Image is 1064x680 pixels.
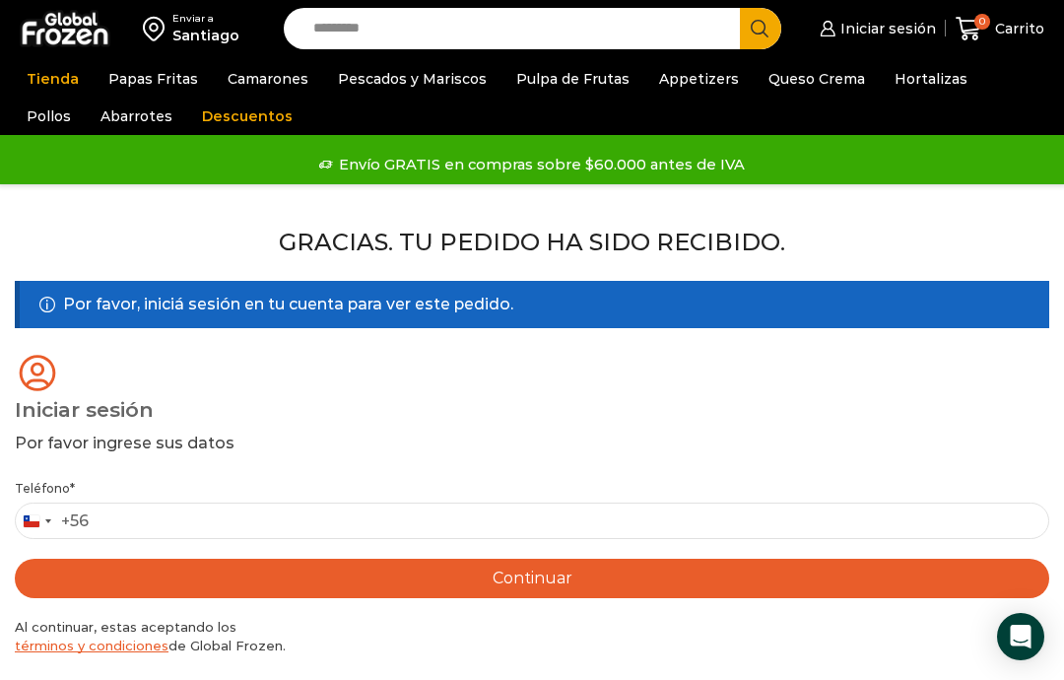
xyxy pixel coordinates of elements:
a: términos y condiciones [15,638,168,653]
a: 0 Carrito [956,6,1044,52]
a: Iniciar sesión [815,9,935,48]
div: +56 [61,509,89,534]
img: address-field-icon.svg [143,12,172,45]
a: Papas Fritas [99,60,208,98]
div: Al continuar, estas aceptando los de Global Frozen. [15,618,1049,654]
button: Search button [740,8,781,49]
label: Teléfono [15,479,1049,498]
a: Tienda [17,60,89,98]
a: Appetizers [649,60,749,98]
div: Enviar a [172,12,239,26]
a: Abarrotes [91,98,182,135]
div: Por favor, iniciá sesión en tu cuenta para ver este pedido. [15,281,1049,328]
span: Carrito [990,19,1044,38]
div: Por favor ingrese sus datos [15,433,1049,455]
button: Selected country [16,504,89,538]
a: Pescados y Mariscos [328,60,497,98]
img: tabler-icon-user-circle.svg [15,351,60,395]
div: Open Intercom Messenger [997,613,1044,660]
p: Gracias. Tu pedido ha sido recibido. [15,224,1049,261]
div: Iniciar sesión [15,395,1049,425]
div: Santiago [172,26,239,45]
a: Pulpa de Frutas [506,60,639,98]
a: Camarones [218,60,318,98]
span: Iniciar sesión [835,19,936,38]
a: Hortalizas [885,60,977,98]
a: Queso Crema [759,60,875,98]
button: Continuar [15,559,1049,598]
a: Descuentos [192,98,302,135]
a: Pollos [17,98,81,135]
span: 0 [974,14,990,30]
